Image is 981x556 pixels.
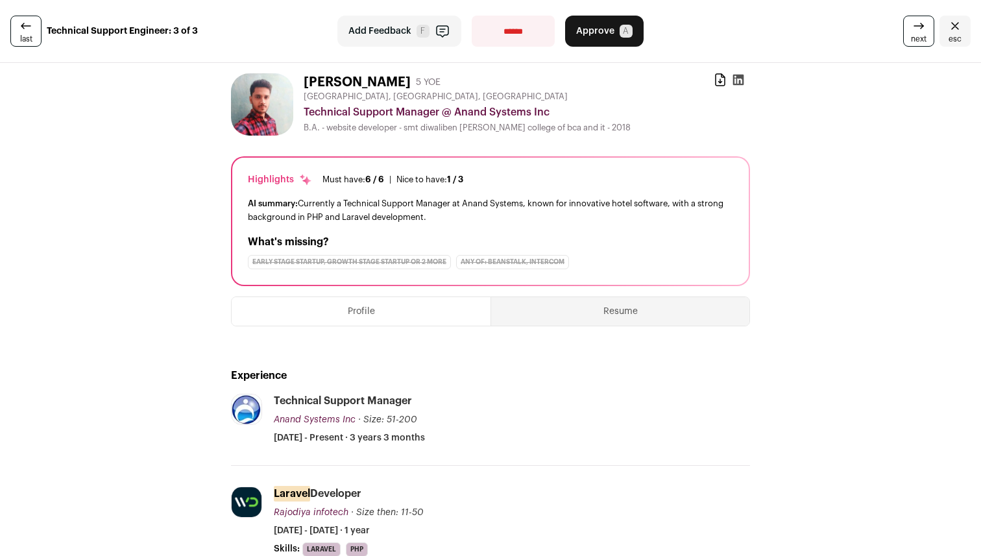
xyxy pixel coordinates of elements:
a: last [10,16,42,47]
span: last [20,34,32,44]
div: Early Stage Startup, Growth Stage Startup or 2 more [248,255,451,269]
span: Add Feedback [348,25,411,38]
span: next [911,34,926,44]
a: next [903,16,934,47]
div: Nice to have: [396,175,463,185]
span: Rajodiya infotech [274,508,348,517]
div: Currently a Technical Support Manager at Anand Systems, known for innovative hotel software, with... [248,197,733,224]
span: AI summary: [248,199,298,208]
div: Highlights [248,173,312,186]
div: Developer [274,487,361,501]
span: Skills: [274,542,300,555]
span: A [620,25,633,38]
div: Technical Support Manager [274,394,412,408]
div: B.A. - website developer - smt diwaliben [PERSON_NAME] college of bca and it - 2018 [304,123,750,133]
span: esc [949,34,962,44]
button: Add Feedback F [337,16,461,47]
span: 1 / 3 [447,175,463,184]
ul: | [322,175,463,185]
img: c32f15f5f5f1e387b57b3517dc5543c52f9e651b14803d2969d4905993aac49e.jpg [231,73,293,136]
h1: [PERSON_NAME] [304,73,411,91]
span: 6 / 6 [365,175,384,184]
img: 5b52cdfb7c8d2b1d81da37e44e48dce43fca1c47899bdce52c06438141257ee0.jpg [232,487,261,517]
span: F [417,25,430,38]
span: · Size then: 11-50 [351,508,424,517]
span: [GEOGRAPHIC_DATA], [GEOGRAPHIC_DATA], [GEOGRAPHIC_DATA] [304,91,568,102]
button: Profile [232,297,490,326]
span: Anand Systems Inc [274,415,356,424]
span: [DATE] - Present · 3 years 3 months [274,431,425,444]
button: Resume [491,297,749,326]
h2: Experience [231,368,750,383]
strong: Technical Support Engineer: 3 of 3 [47,25,198,38]
span: · Size: 51-200 [358,415,417,424]
img: 45e110e2ace91f23dcfc4e009839f5a37a3960ba2172c565d046e49c8fcf110d.jpg [232,394,261,425]
div: Must have: [322,175,384,185]
span: Approve [576,25,614,38]
h2: What's missing? [248,234,733,250]
button: Approve A [565,16,644,47]
span: [DATE] - [DATE] · 1 year [274,524,370,537]
div: Any of: Beanstalk, Intercom [456,255,569,269]
mark: Laravel [274,486,310,502]
a: Close [939,16,971,47]
div: 5 YOE [416,76,441,89]
div: Technical Support Manager @ Anand Systems Inc [304,104,750,120]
